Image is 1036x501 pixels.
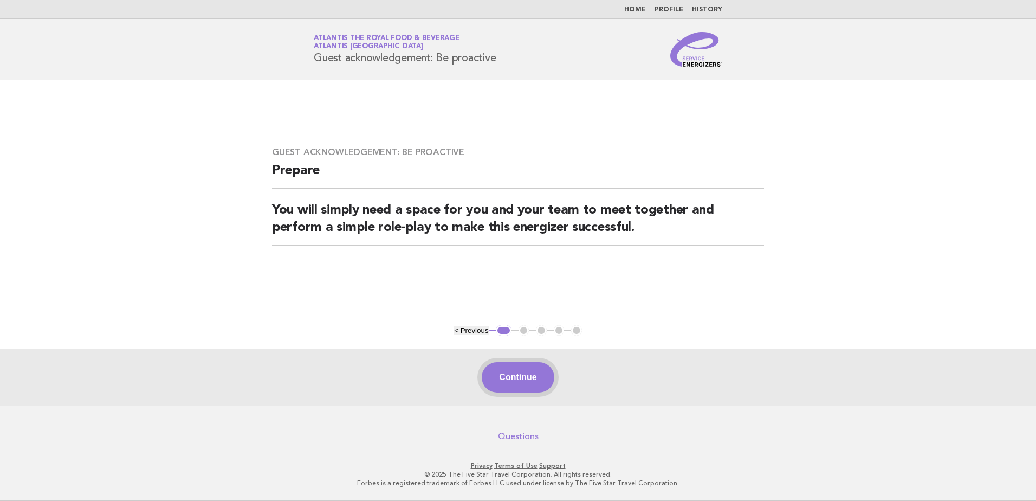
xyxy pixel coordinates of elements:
[186,470,850,479] p: © 2025 The Five Star Travel Corporation. All rights reserved.
[314,35,496,63] h1: Guest acknowledgement: Be proactive
[272,162,764,189] h2: Prepare
[272,202,764,246] h2: You will simply need a space for you and your team to meet together and perform a simple role-pla...
[670,32,722,67] img: Service Energizers
[272,147,764,158] h3: Guest acknowledgement: Be proactive
[314,43,423,50] span: Atlantis [GEOGRAPHIC_DATA]
[482,362,554,393] button: Continue
[186,479,850,487] p: Forbes is a registered trademark of Forbes LLC used under license by The Five Star Travel Corpora...
[496,325,511,336] button: 1
[624,7,646,13] a: Home
[314,35,459,50] a: Atlantis the Royal Food & BeverageAtlantis [GEOGRAPHIC_DATA]
[186,461,850,470] p: · ·
[498,431,539,442] a: Questions
[494,462,538,470] a: Terms of Use
[655,7,683,13] a: Profile
[692,7,722,13] a: History
[454,326,488,335] button: < Previous
[539,462,566,470] a: Support
[471,462,493,470] a: Privacy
